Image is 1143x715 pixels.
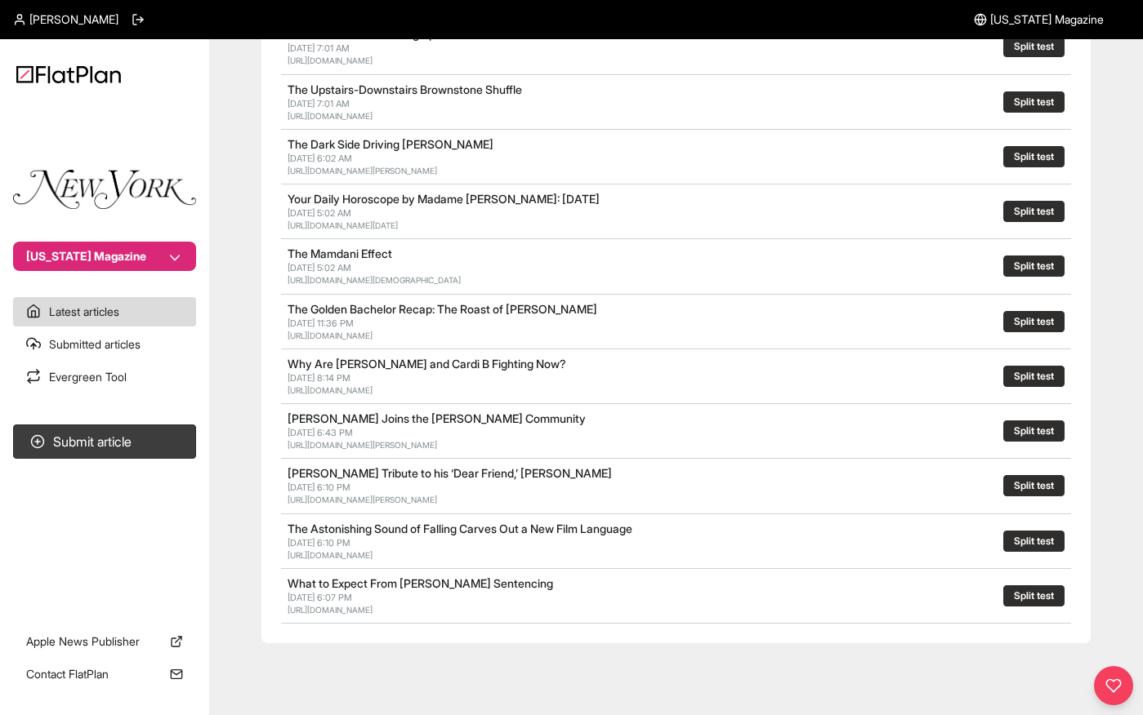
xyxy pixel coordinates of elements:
[288,220,398,230] a: [URL][DOMAIN_NAME][DATE]
[288,411,586,425] a: [PERSON_NAME] Joins the [PERSON_NAME] Community
[288,42,350,54] span: [DATE] 7:01 AM
[288,592,352,603] span: [DATE] 6:07 PM
[288,466,612,480] a: [PERSON_NAME] Tribute to his ‘Dear Friend,’ [PERSON_NAME]
[13,659,196,689] a: Contact FlatPlan
[288,262,351,273] span: [DATE] 5:02 AM
[288,331,373,340] a: [URL][DOMAIN_NAME]
[288,372,350,384] span: [DATE] 8:14 PM
[16,65,121,83] img: Logo
[13,297,196,326] a: Latest articles
[1003,531,1065,552] button: Split test
[1003,366,1065,387] button: Split test
[13,424,196,459] button: Submit article
[1003,255,1065,277] button: Split test
[1003,201,1065,222] button: Split test
[288,427,353,438] span: [DATE] 6:43 PM
[13,362,196,392] a: Evergreen Tool
[288,318,354,329] span: [DATE] 11:36 PM
[1003,585,1065,606] button: Split test
[1003,91,1065,113] button: Split test
[1003,311,1065,332] button: Split test
[29,11,118,28] span: [PERSON_NAME]
[288,537,350,548] span: [DATE] 6:10 PM
[288,482,350,493] span: [DATE] 6:10 PM
[13,242,196,271] button: [US_STATE] Magazine
[288,166,437,175] a: [URL][DOMAIN_NAME][PERSON_NAME]
[13,627,196,656] a: Apple News Publisher
[288,440,437,450] a: [URL][DOMAIN_NAME][PERSON_NAME]
[288,357,566,371] a: Why Are [PERSON_NAME] and Cardi B Fighting Now?
[288,153,352,164] span: [DATE] 6:02 AM
[13,170,196,209] img: Publication Logo
[288,246,392,260] a: The Mamdani Effect
[13,11,118,28] a: [PERSON_NAME]
[1003,475,1065,496] button: Split test
[288,302,597,316] a: The Golden Bachelor Recap: The Roast of [PERSON_NAME]
[990,11,1104,28] span: [US_STATE] Magazine
[1003,36,1065,57] button: Split test
[13,330,196,359] a: Submitted articles
[288,111,373,121] a: [URL][DOMAIN_NAME]
[288,137,493,151] a: The Dark Side Driving [PERSON_NAME]
[288,98,350,109] span: [DATE] 7:01 AM
[288,82,522,96] a: The Upstairs-Downstairs Brownstone Shuffle
[1003,146,1065,167] button: Split test
[288,605,373,615] a: [URL][DOMAIN_NAME]
[1003,420,1065,442] button: Split test
[288,495,437,504] a: [URL][DOMAIN_NAME][PERSON_NAME]
[288,550,373,560] a: [URL][DOMAIN_NAME]
[288,385,373,395] a: [URL][DOMAIN_NAME]
[288,576,553,590] a: What to Expect From [PERSON_NAME] Sentencing
[288,192,600,206] a: Your Daily Horoscope by Madame [PERSON_NAME]: [DATE]
[288,275,461,285] a: [URL][DOMAIN_NAME][DEMOGRAPHIC_DATA]
[288,207,351,219] span: [DATE] 5:02 AM
[288,56,373,65] a: [URL][DOMAIN_NAME]
[288,522,632,535] a: The Astonishing Sound of Falling Carves Out a New Film Language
